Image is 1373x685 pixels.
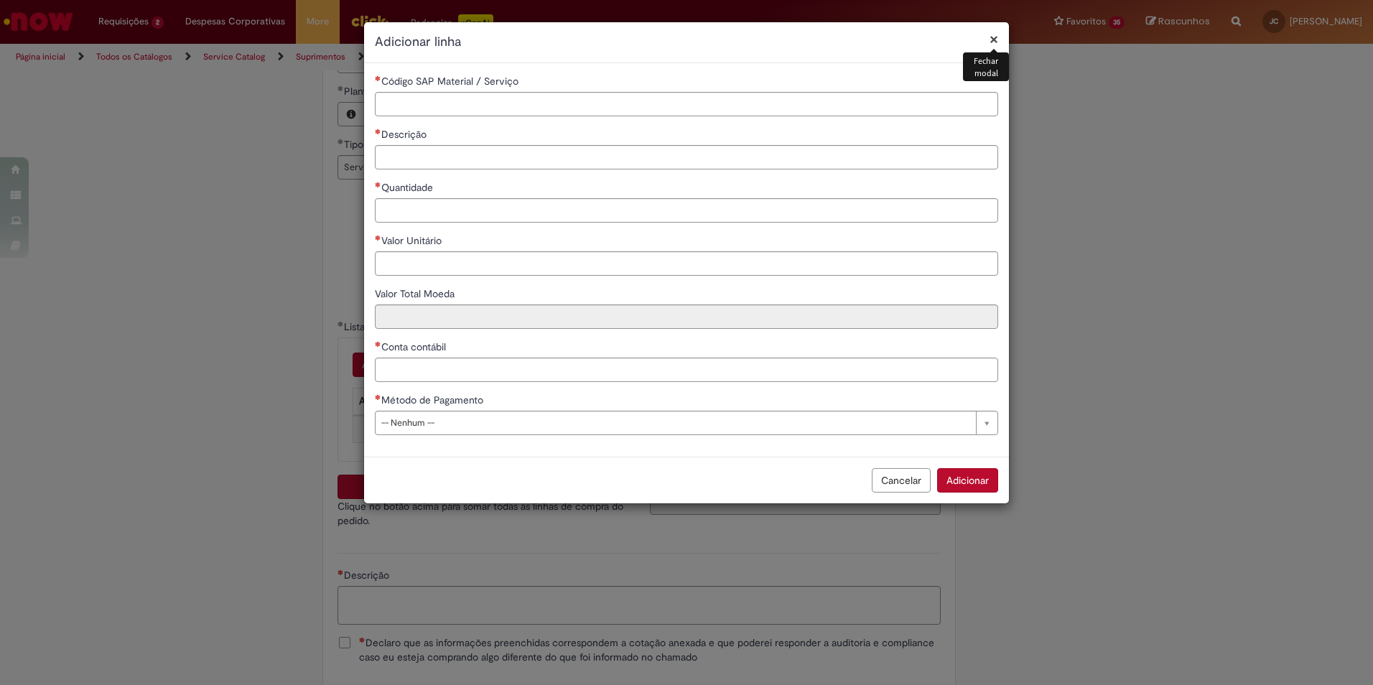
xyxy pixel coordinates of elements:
span: Necessários [375,235,381,241]
span: Código SAP Material / Serviço [381,75,521,88]
span: Somente leitura - Valor Total Moeda [375,287,457,300]
span: Descrição [381,128,429,141]
span: Necessários [375,341,381,347]
button: Fechar modal [990,32,998,47]
button: Cancelar [872,468,931,493]
span: -- Nenhum -- [381,411,969,434]
input: Descrição [375,145,998,169]
button: Adicionar [937,468,998,493]
span: Valor Unitário [381,234,445,247]
span: Conta contábil [381,340,449,353]
input: Código SAP Material / Serviço [375,92,998,116]
input: Quantidade [375,198,998,223]
div: Fechar modal [963,52,1009,81]
span: Quantidade [381,181,436,194]
input: Conta contábil [375,358,998,382]
span: Método de Pagamento [381,393,486,406]
span: Necessários [375,75,381,81]
h2: Adicionar linha [375,33,998,52]
span: Necessários [375,394,381,400]
input: Valor Unitário [375,251,998,276]
span: Necessários [375,182,381,187]
span: Necessários [375,129,381,134]
input: Valor Total Moeda [375,304,998,329]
